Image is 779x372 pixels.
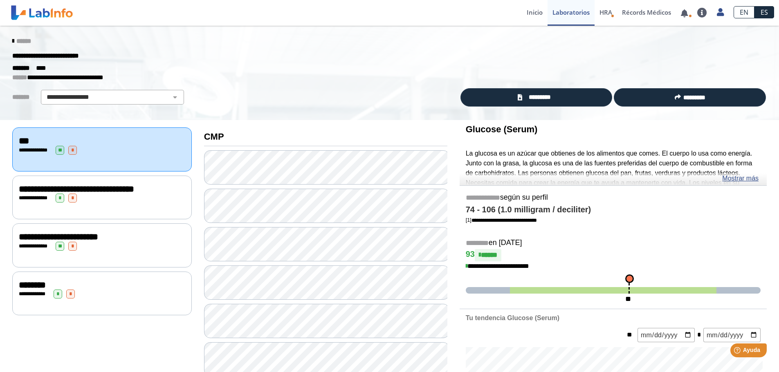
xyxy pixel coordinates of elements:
a: Mostrar más [722,174,759,183]
h4: 74 - 106 (1.0 milligram / deciliter) [466,205,761,215]
b: CMP [204,131,224,142]
a: [1] [466,217,537,223]
p: La glucosa es un azúcar que obtienes de los alimentos que comes. El cuerpo lo usa como energía. J... [466,149,761,207]
span: HRA [599,8,612,16]
h4: 93 [466,249,761,261]
h5: según su perfil [466,193,761,203]
b: Glucose (Serum) [466,124,538,134]
iframe: Help widget launcher [706,340,770,363]
a: EN [734,6,754,18]
input: mm/dd/yyyy [638,328,695,342]
a: ES [754,6,774,18]
b: Tu tendencia Glucose (Serum) [466,314,559,321]
h5: en [DATE] [466,238,761,248]
input: mm/dd/yyyy [703,328,761,342]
